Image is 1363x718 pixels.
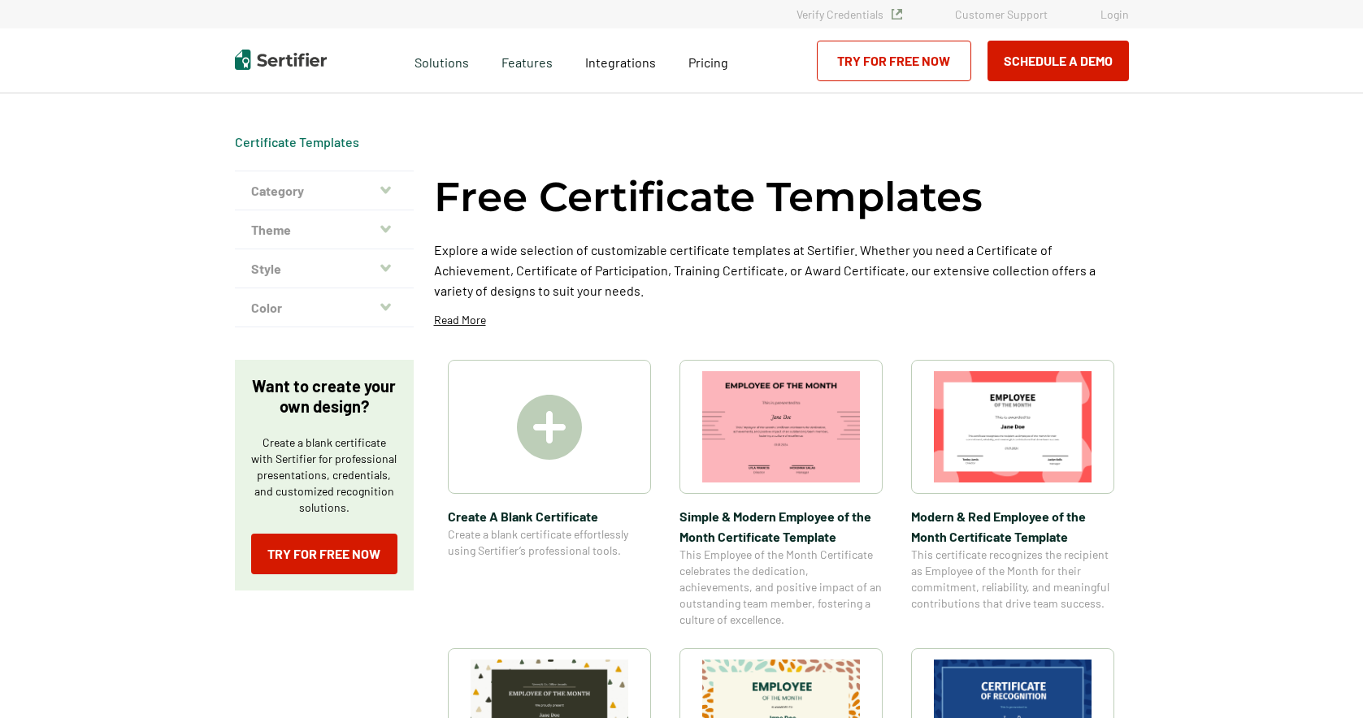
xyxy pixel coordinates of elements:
[688,54,728,70] span: Pricing
[251,376,397,417] p: Want to create your own design?
[235,171,414,210] button: Category
[911,506,1114,547] span: Modern & Red Employee of the Month Certificate Template
[934,371,1092,482] img: Modern & Red Employee of the Month Certificate Template
[235,249,414,288] button: Style
[434,312,486,328] p: Read More
[448,526,651,559] span: Create a blank certificate effortlessly using Sertifier’s professional tools.
[415,50,469,71] span: Solutions
[911,547,1114,612] span: This certificate recognizes the recipient as Employee of the Month for their commitment, reliabil...
[585,50,656,71] a: Integrations
[235,134,359,150] div: Breadcrumb
[585,54,656,70] span: Integrations
[797,7,902,21] a: Verify Credentials
[517,395,582,460] img: Create A Blank Certificate
[448,506,651,526] span: Create A Blank Certificate
[702,371,860,482] img: Simple & Modern Employee of the Month Certificate Template
[817,41,971,81] a: Try for Free Now
[501,50,553,71] span: Features
[434,240,1129,301] p: Explore a wide selection of customizable certificate templates at Sertifier. Whether you need a C...
[679,360,883,628] a: Simple & Modern Employee of the Month Certificate TemplateSimple & Modern Employee of the Month C...
[251,435,397,516] p: Create a blank certificate with Sertifier for professional presentations, credentials, and custom...
[955,7,1048,21] a: Customer Support
[235,288,414,327] button: Color
[434,171,983,223] h1: Free Certificate Templates
[911,360,1114,628] a: Modern & Red Employee of the Month Certificate TemplateModern & Red Employee of the Month Certifi...
[688,50,728,71] a: Pricing
[251,534,397,574] a: Try for Free Now
[235,134,359,149] a: Certificate Templates
[679,506,883,547] span: Simple & Modern Employee of the Month Certificate Template
[235,210,414,249] button: Theme
[679,547,883,628] span: This Employee of the Month Certificate celebrates the dedication, achievements, and positive impa...
[1100,7,1129,21] a: Login
[235,50,327,70] img: Sertifier | Digital Credentialing Platform
[892,9,902,19] img: Verified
